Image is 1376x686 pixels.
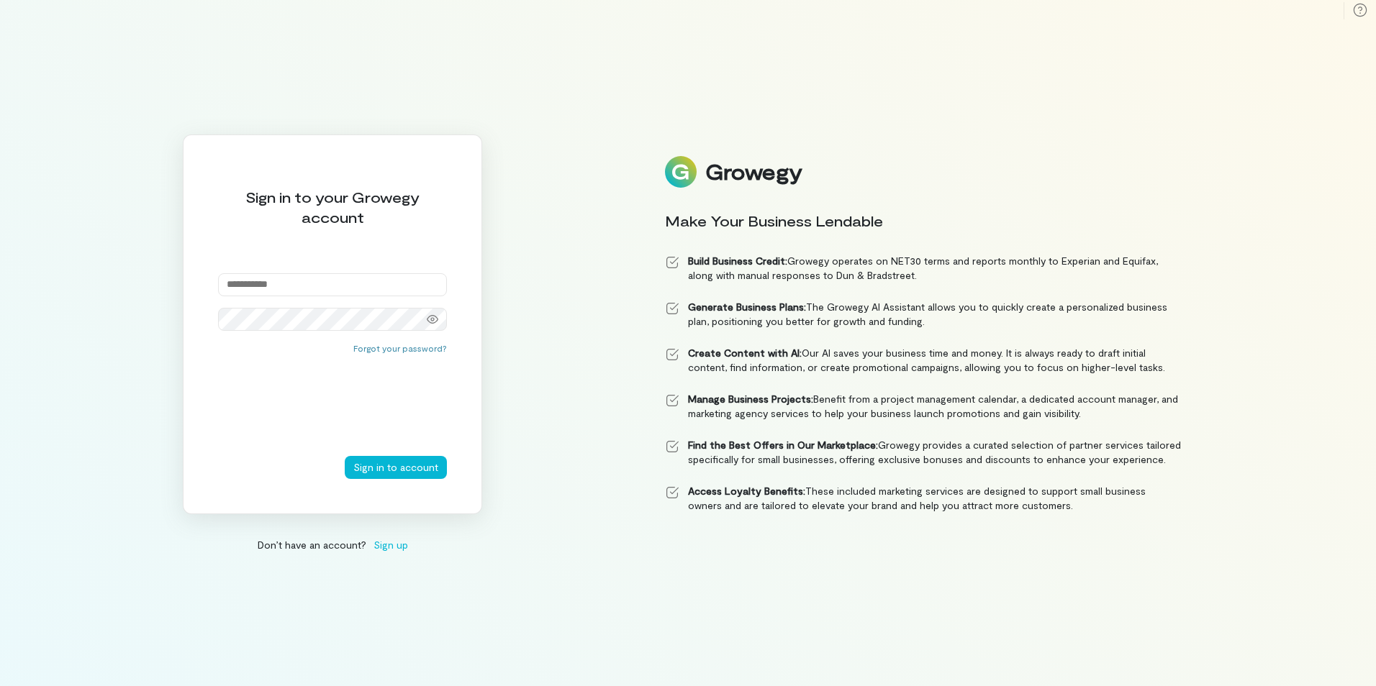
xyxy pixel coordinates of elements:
strong: Generate Business Plans: [688,301,806,313]
li: The Growegy AI Assistant allows you to quickly create a personalized business plan, positioning y... [665,300,1182,329]
div: Growegy [705,160,802,184]
strong: Create Content with AI: [688,347,802,359]
li: These included marketing services are designed to support small business owners and are tailored ... [665,484,1182,513]
strong: Manage Business Projects: [688,393,813,405]
strong: Find the Best Offers in Our Marketplace: [688,439,878,451]
strong: Build Business Credit: [688,255,787,267]
strong: Access Loyalty Benefits: [688,485,805,497]
div: Sign in to your Growegy account [218,187,447,227]
li: Growegy provides a curated selection of partner services tailored specifically for small business... [665,438,1182,467]
img: Logo [665,156,697,188]
button: Sign in to account [345,456,447,479]
li: Benefit from a project management calendar, a dedicated account manager, and marketing agency ser... [665,392,1182,421]
li: Growegy operates on NET30 terms and reports monthly to Experian and Equifax, along with manual re... [665,254,1182,283]
li: Our AI saves your business time and money. It is always ready to draft initial content, find info... [665,346,1182,375]
span: Sign up [374,537,408,552]
div: Make Your Business Lendable [665,211,1182,231]
div: Don’t have an account? [183,537,482,552]
button: Forgot your password? [353,342,447,354]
